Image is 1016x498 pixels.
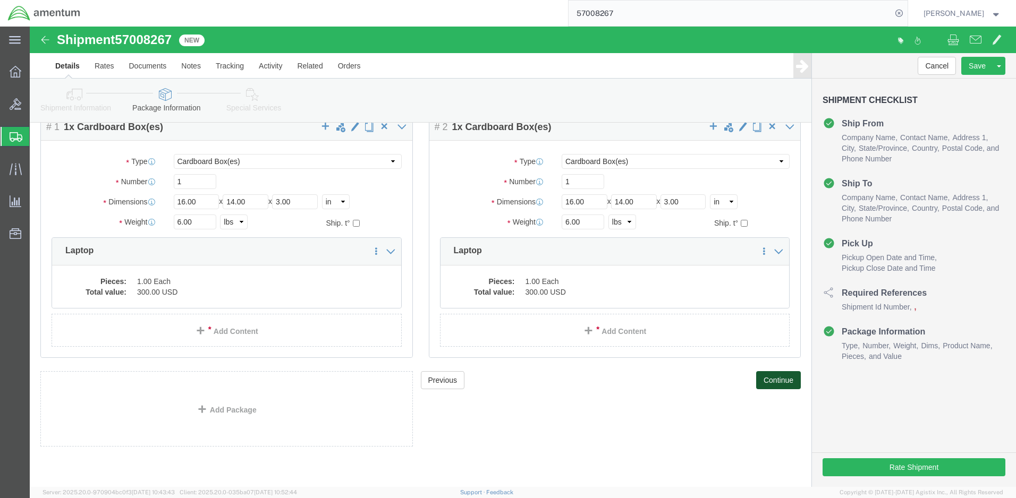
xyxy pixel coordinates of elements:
[30,27,1016,487] iframe: FS Legacy Container
[486,489,513,495] a: Feedback
[840,488,1003,497] span: Copyright © [DATE]-[DATE] Agistix Inc., All Rights Reserved
[924,7,984,19] span: Ronald Pineda
[254,489,297,495] span: [DATE] 10:52:44
[569,1,892,26] input: Search for shipment number, reference number
[460,489,487,495] a: Support
[43,489,175,495] span: Server: 2025.20.0-970904bc0f3
[7,5,81,21] img: logo
[180,489,297,495] span: Client: 2025.20.0-035ba07
[132,489,175,495] span: [DATE] 10:43:43
[923,7,1002,20] button: [PERSON_NAME]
